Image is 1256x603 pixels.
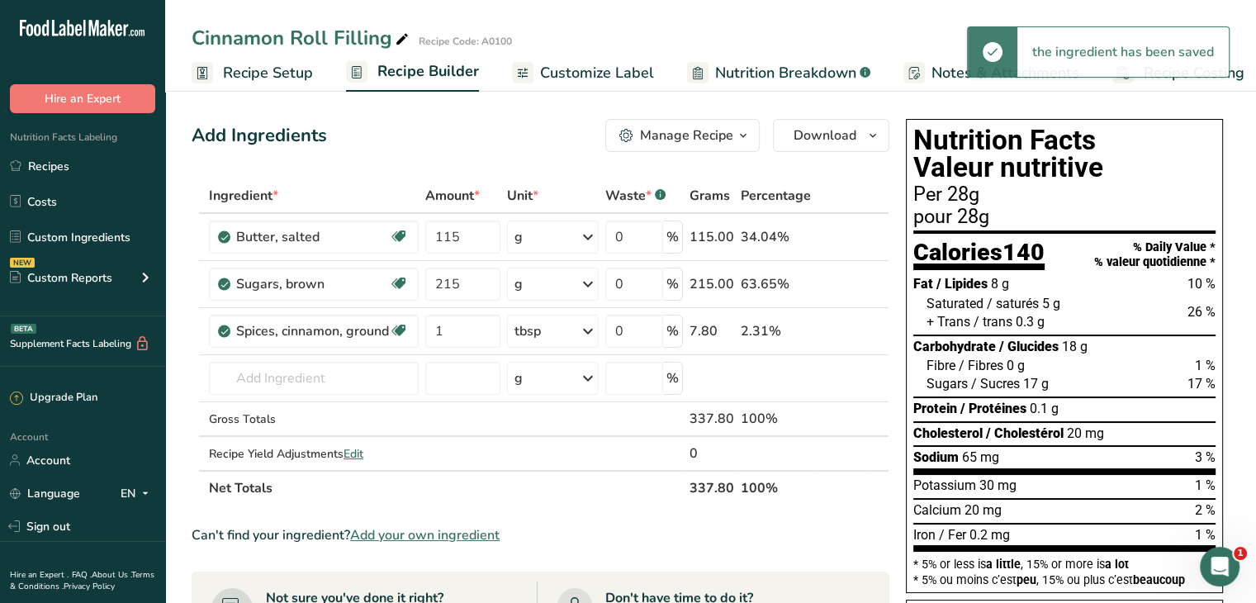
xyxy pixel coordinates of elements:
span: Protein [913,401,957,416]
span: Ingredient [209,186,278,206]
a: Customize Label [512,55,654,92]
h1: Nutrition Facts Valeur nutritive [913,126,1216,182]
button: Download [773,119,889,152]
span: Iron [913,527,936,543]
span: / Cholestérol [986,425,1064,441]
span: 10 % [1187,276,1216,292]
span: 1 % [1195,477,1216,493]
a: FAQ . [72,569,92,581]
div: EN [121,483,155,503]
span: / trans [974,314,1012,330]
input: Add Ingredient [209,362,419,395]
a: About Us . [92,569,131,581]
div: Manage Recipe [640,126,733,145]
span: 18 g [1062,339,1088,354]
span: 8 g [991,276,1009,292]
span: 2 % [1195,502,1216,518]
span: 65 mg [962,449,999,465]
span: + Trans [927,314,970,330]
span: 17 % [1187,376,1216,392]
div: Calories [913,240,1045,271]
div: 115.00 [690,227,734,247]
span: Carbohydrate [913,339,996,354]
button: Manage Recipe [605,119,760,152]
div: 100% [741,409,811,429]
div: Gross Totals [209,411,419,428]
div: 7.80 [690,321,734,341]
span: Grams [690,186,730,206]
span: 0.1 g [1030,401,1059,416]
span: Fat [913,276,933,292]
span: 1 % [1195,527,1216,543]
span: 0.3 g [1016,314,1045,330]
a: Recipe Builder [346,53,479,93]
div: 34.04% [741,227,811,247]
div: pour 28g [913,207,1216,227]
div: % Daily Value * % valeur quotidienne * [1094,240,1216,269]
span: 140 [1002,238,1045,266]
div: tbsp [514,321,541,341]
div: 337.80 [690,409,734,429]
div: NEW [10,258,35,268]
section: * 5% or less is , 15% or more is [913,552,1216,586]
span: Percentage [741,186,811,206]
span: / Protéines [960,401,1026,416]
span: 20 mg [1067,425,1104,441]
div: Custom Reports [10,269,112,287]
span: Nutrition Breakdown [715,62,856,84]
div: Waste [605,186,666,206]
span: Calcium [913,502,961,518]
span: 26 % [1187,304,1216,320]
a: Terms & Conditions . [10,569,154,592]
span: Fibre [927,358,955,373]
div: Cinnamon Roll Filling [192,23,412,53]
span: Recipe Builder [377,60,479,83]
div: Upgrade Plan [10,390,97,406]
span: / Lipides [936,276,988,292]
div: Butter, salted [236,227,389,247]
iframe: Intercom live chat [1200,547,1239,586]
div: Add Ingredients [192,122,327,150]
div: g [514,368,523,388]
a: Privacy Policy [64,581,115,592]
span: 0 g [1007,358,1025,373]
span: / Fer [939,527,966,543]
div: Sugars, brown [236,274,389,294]
span: Notes & Attachments [931,62,1079,84]
a: Hire an Expert . [10,569,69,581]
span: / Glucides [999,339,1059,354]
span: 0.2 mg [969,527,1010,543]
button: Hire an Expert [10,84,155,113]
a: Nutrition Breakdown [687,55,870,92]
span: Sugars [927,376,968,392]
div: 2.31% [741,321,811,341]
span: Download [794,126,856,145]
span: Customize Label [540,62,654,84]
span: 1 [1234,547,1247,560]
span: a lot [1105,558,1129,571]
span: / Sucres [971,376,1020,392]
span: Edit [344,446,363,462]
th: 100% [737,470,814,505]
span: Sodium [913,449,959,465]
span: Saturated [927,296,983,311]
div: 0 [690,444,734,463]
span: 1 % [1195,358,1216,373]
div: g [514,274,523,294]
a: Recipe Setup [192,55,313,92]
a: Language [10,479,80,508]
span: / saturés [987,296,1039,311]
span: Recipe Setup [223,62,313,84]
span: 30 mg [979,477,1017,493]
th: 337.80 [686,470,737,505]
div: Recipe Yield Adjustments [209,445,419,463]
div: g [514,227,523,247]
span: Cholesterol [913,425,983,441]
div: the ingredient has been saved [1017,27,1229,77]
span: a little [986,558,1021,571]
div: Can't find your ingredient? [192,525,889,545]
span: Add your own ingredient [350,525,500,545]
div: 63.65% [741,274,811,294]
div: Per 28g [913,185,1216,205]
span: 17 g [1023,376,1049,392]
